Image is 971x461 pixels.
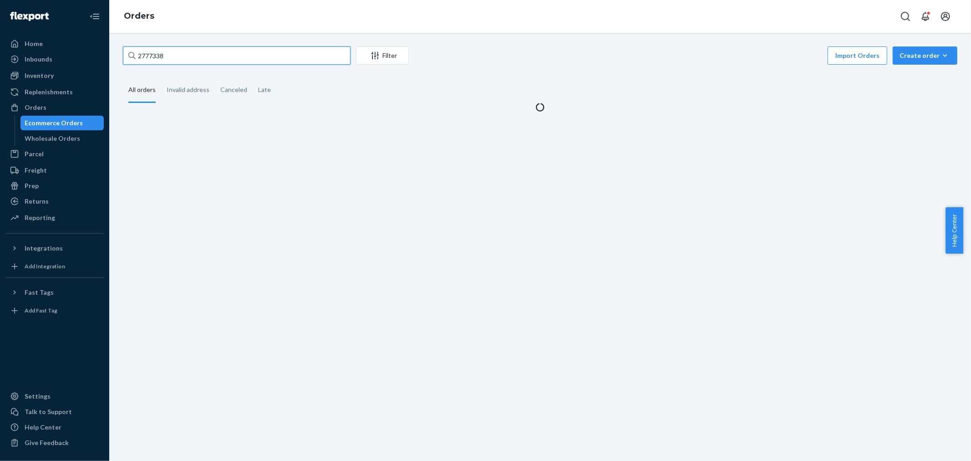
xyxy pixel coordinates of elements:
a: Add Fast Tag [5,303,104,318]
div: Add Integration [25,262,65,270]
div: Home [25,39,43,48]
div: Settings [25,392,51,401]
div: Inventory [25,71,54,80]
div: Filter [356,51,408,60]
button: Help Center [946,207,963,254]
div: Freight [25,166,47,175]
div: All orders [128,78,156,103]
a: Add Integration [5,259,104,274]
div: Invalid address [167,78,209,102]
div: Orders [25,103,46,112]
a: Orders [124,11,154,21]
button: Give Feedback [5,435,104,450]
div: Help Center [25,423,61,432]
button: Integrations [5,241,104,256]
ol: breadcrumbs [117,3,162,30]
a: Returns [5,194,104,209]
a: Inventory [5,68,104,83]
button: Filter [356,46,409,65]
div: Talk to Support [25,407,72,416]
a: Freight [5,163,104,178]
a: Prep [5,179,104,193]
button: Fast Tags [5,285,104,300]
div: Add Fast Tag [25,307,57,314]
div: Inbounds [25,55,52,64]
div: Ecommerce Orders [25,118,83,128]
div: Parcel [25,149,44,159]
div: Give Feedback [25,438,69,447]
button: Open Search Box [896,7,915,26]
div: Prep [25,181,39,190]
a: Help Center [5,420,104,435]
a: Wholesale Orders [20,131,104,146]
div: Fast Tags [25,288,54,297]
div: Replenishments [25,87,73,97]
a: Settings [5,389,104,404]
div: Late [258,78,271,102]
a: Home [5,36,104,51]
a: Ecommerce Orders [20,116,104,130]
a: Orders [5,100,104,115]
a: Inbounds [5,52,104,67]
button: Import Orders [828,46,887,65]
div: Integrations [25,244,63,253]
div: Returns [25,197,49,206]
button: Create order [893,46,957,65]
input: Search orders [123,46,351,65]
button: Close Navigation [86,7,104,26]
img: Flexport logo [10,12,49,21]
a: Replenishments [5,85,104,99]
div: Create order [900,51,951,60]
div: Canceled [220,78,247,102]
a: Reporting [5,210,104,225]
div: Reporting [25,213,55,222]
div: Wholesale Orders [25,134,81,143]
button: Open account menu [936,7,955,26]
button: Open notifications [916,7,935,26]
a: Parcel [5,147,104,161]
a: Talk to Support [5,405,104,419]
